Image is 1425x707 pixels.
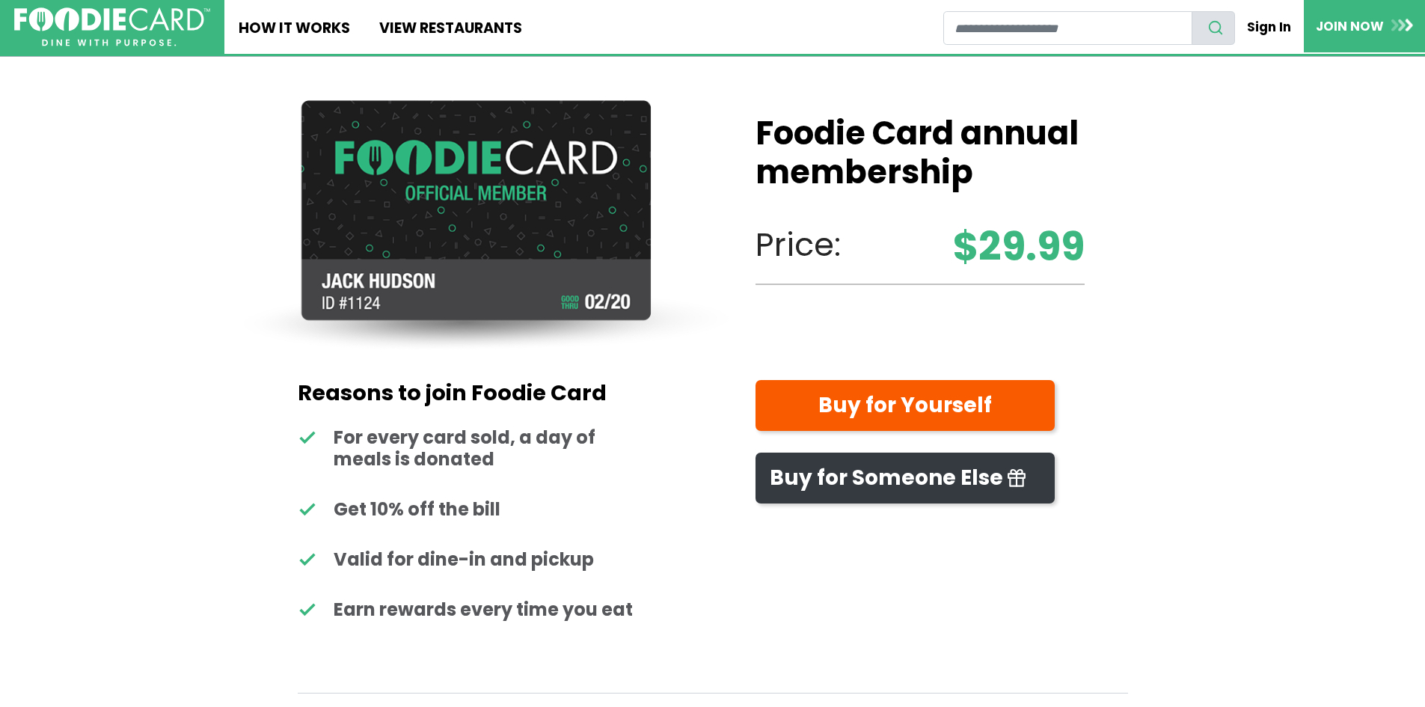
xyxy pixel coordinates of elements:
[1235,10,1304,43] a: Sign In
[298,499,641,521] li: Get 10% off the bill
[756,380,1055,432] a: Buy for Yourself
[756,453,1055,504] a: Buy for Someone Else
[756,221,1085,269] p: Price:
[1192,11,1235,45] button: search
[298,427,641,471] li: For every card sold, a day of meals is donated
[953,217,1085,276] strong: $29.99
[298,549,641,571] li: Valid for dine-in and pickup
[298,380,641,406] h2: Reasons to join Foodie Card
[943,11,1192,45] input: restaurant search
[298,599,641,621] li: Earn rewards every time you eat
[14,7,210,47] img: FoodieCard; Eat, Drink, Save, Donate
[756,114,1085,192] h1: Foodie Card annual membership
